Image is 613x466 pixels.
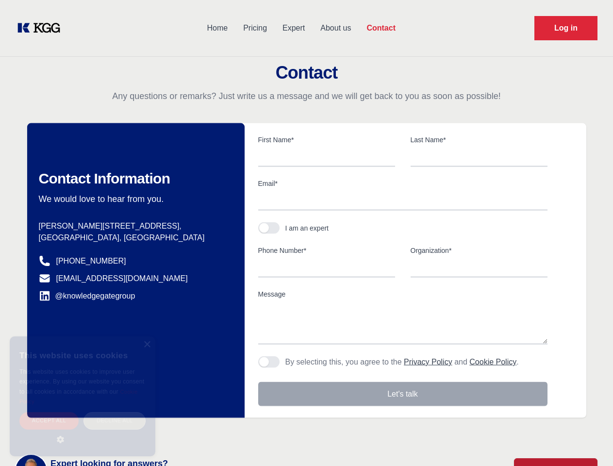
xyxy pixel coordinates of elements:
[39,290,135,302] a: @knowledgegategroup
[19,344,146,367] div: This website uses cookies
[19,368,144,395] span: This website uses cookies to improve user experience. By using our website you consent to all coo...
[258,135,395,145] label: First Name*
[275,16,313,41] a: Expert
[199,16,235,41] a: Home
[39,232,229,244] p: [GEOGRAPHIC_DATA], [GEOGRAPHIC_DATA]
[411,135,547,145] label: Last Name*
[564,419,613,466] iframe: Chat Widget
[258,289,547,299] label: Message
[83,412,146,429] div: Decline all
[258,382,547,406] button: Let's talk
[56,255,126,267] a: [PHONE_NUMBER]
[19,412,79,429] div: Accept all
[39,193,229,205] p: We would love to hear from you.
[469,358,516,366] a: Cookie Policy
[404,358,452,366] a: Privacy Policy
[143,341,150,349] div: Close
[12,90,601,102] p: Any questions or remarks? Just write us a message and we will get back to you as soon as possible!
[16,20,68,36] a: KOL Knowledge Platform: Talk to Key External Experts (KEE)
[12,63,601,83] h2: Contact
[285,223,329,233] div: I am an expert
[313,16,359,41] a: About us
[56,273,188,284] a: [EMAIL_ADDRESS][DOMAIN_NAME]
[258,246,395,255] label: Phone Number*
[258,179,547,188] label: Email*
[235,16,275,41] a: Pricing
[39,220,229,232] p: [PERSON_NAME][STREET_ADDRESS],
[39,170,229,187] h2: Contact Information
[285,356,519,368] p: By selecting this, you agree to the and .
[359,16,403,41] a: Contact
[11,457,60,462] div: Cookie settings
[19,389,138,404] a: Cookie Policy
[411,246,547,255] label: Organization*
[534,16,597,40] a: Request Demo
